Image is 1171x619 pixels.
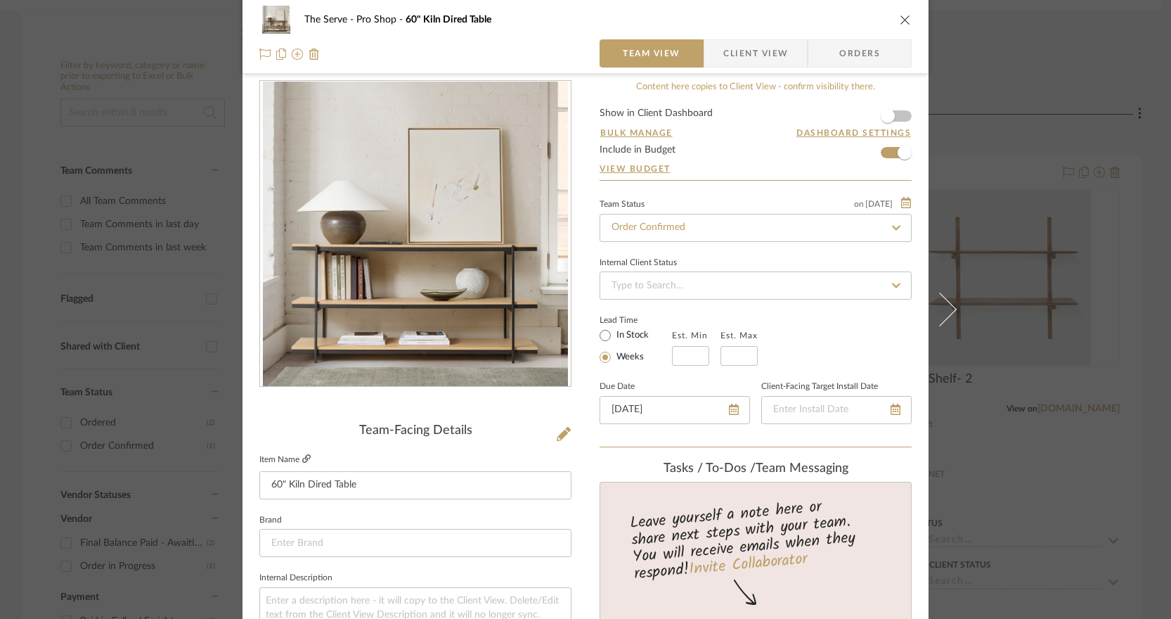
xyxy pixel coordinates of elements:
[854,200,864,208] span: on
[664,462,756,475] span: Tasks / To-Dos /
[600,80,912,94] div: Content here copies to Client View - confirm visibility there.
[259,517,282,524] label: Brand
[623,39,680,68] span: Team View
[259,529,571,557] input: Enter Brand
[259,471,571,499] input: Enter Item Name
[600,383,635,390] label: Due Date
[824,39,895,68] span: Orders
[259,423,571,439] div: Team-Facing Details
[688,547,808,582] a: Invite Collaborator
[259,6,293,34] img: 0ba8b3a0-0306-4e1a-8d34-55363ea421db_48x40.jpg
[600,461,912,477] div: team Messaging
[761,383,878,390] label: Client-Facing Target Install Date
[723,39,788,68] span: Client View
[406,15,491,25] span: 60" Kiln Dired Table
[304,15,356,25] span: The Serve
[864,199,894,209] span: [DATE]
[600,272,912,300] input: Type to Search…
[600,260,677,267] div: Internal Client Status
[614,351,644,364] label: Weeks
[720,331,758,340] label: Est. Max
[259,575,332,582] label: Internal Description
[672,331,708,340] label: Est. Min
[899,13,912,26] button: close
[600,163,912,174] a: View Budget
[600,326,672,366] mat-radio-group: Select item type
[600,214,912,242] input: Type to Search…
[600,201,645,208] div: Team Status
[260,82,571,387] div: 0
[796,127,912,139] button: Dashboard Settings
[259,454,311,466] label: Item Name
[356,15,406,25] span: Pro Shop
[600,127,673,139] button: Bulk Manage
[761,396,912,424] input: Enter Install Date
[614,329,649,342] label: In Stock
[598,492,914,586] div: Leave yourself a note here or share next steps with your team. You will receive emails when they ...
[263,82,568,387] img: 0ba8b3a0-0306-4e1a-8d34-55363ea421db_436x436.jpg
[600,396,750,424] input: Enter Due Date
[309,49,320,60] img: Remove from project
[600,314,672,326] label: Lead Time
